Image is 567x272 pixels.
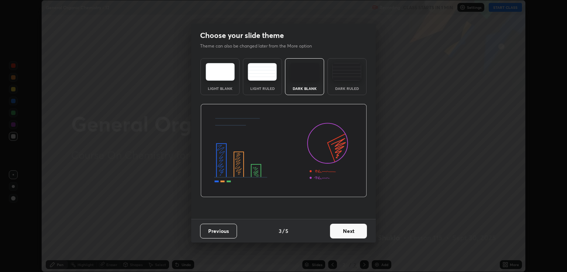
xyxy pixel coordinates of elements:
[282,227,285,235] h4: /
[332,87,362,90] div: Dark Ruled
[248,87,277,90] div: Light Ruled
[200,31,284,40] h2: Choose your slide theme
[200,104,367,198] img: darkThemeBanner.d06ce4a2.svg
[290,63,319,81] img: darkTheme.f0cc69e5.svg
[332,63,361,81] img: darkRuledTheme.de295e13.svg
[279,227,282,235] h4: 3
[285,227,288,235] h4: 5
[248,63,277,81] img: lightRuledTheme.5fabf969.svg
[205,87,235,90] div: Light Blank
[290,87,319,90] div: Dark Blank
[200,224,237,238] button: Previous
[206,63,235,81] img: lightTheme.e5ed3b09.svg
[330,224,367,238] button: Next
[200,43,320,49] p: Theme can also be changed later from the More option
